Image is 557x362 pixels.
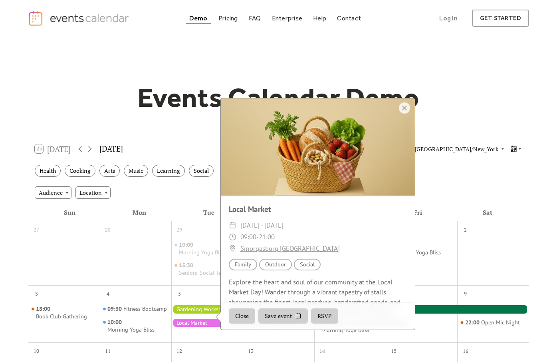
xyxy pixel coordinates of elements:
a: get started [472,10,529,27]
a: Enterprise [269,13,305,24]
div: Demo [189,16,208,20]
div: Help [313,16,326,20]
a: FAQ [246,13,264,24]
a: Pricing [215,13,241,24]
a: Demo [186,13,211,24]
a: Contact [334,13,364,24]
a: home [28,10,131,26]
h1: Events Calendar Demo [125,81,432,114]
div: Contact [337,16,361,20]
div: Pricing [218,16,238,20]
a: Help [310,13,329,24]
a: Log In [431,10,465,27]
div: FAQ [249,16,261,20]
div: Enterprise [272,16,302,20]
